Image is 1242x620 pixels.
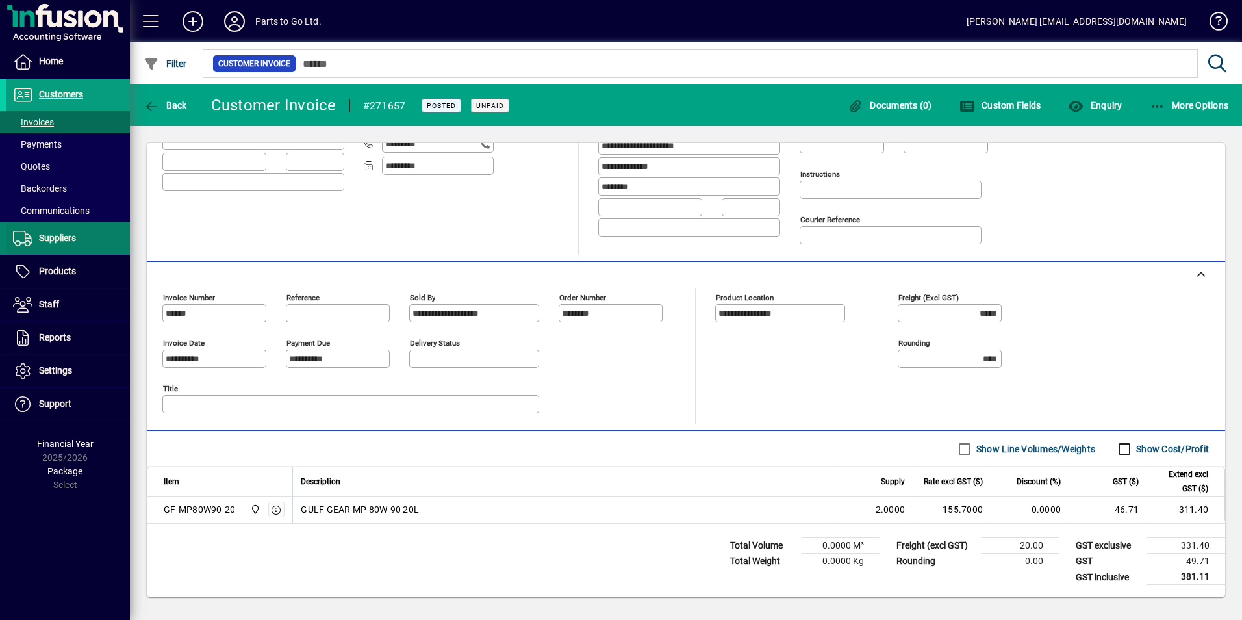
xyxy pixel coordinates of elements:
mat-label: Rounding [898,339,930,348]
mat-label: Reference [286,293,320,302]
mat-label: Title [163,384,178,393]
td: 0.0000 [991,497,1069,523]
div: [PERSON_NAME] [EMAIL_ADDRESS][DOMAIN_NAME] [967,11,1187,32]
span: Backorders [13,183,67,194]
td: GST exclusive [1069,538,1147,554]
span: Support [39,398,71,409]
button: More Options [1147,94,1232,117]
a: Suppliers [6,222,130,255]
button: Custom Fields [956,94,1045,117]
span: Invoices [13,117,54,127]
mat-label: Payment due [286,339,330,348]
span: 2.0000 [876,503,906,516]
mat-label: Courier Reference [800,215,860,224]
button: Profile [214,10,255,33]
td: 0.0000 M³ [802,538,880,554]
a: Support [6,388,130,420]
span: Customers [39,89,83,99]
td: 20.00 [981,538,1059,554]
span: GULF GEAR MP 80W-90 20L [301,503,419,516]
a: Quotes [6,155,130,177]
span: Financial Year [37,439,94,449]
span: Supply [881,474,905,489]
label: Show Line Volumes/Weights [974,443,1095,456]
span: Package [47,466,82,476]
button: Back [140,94,190,117]
span: GST ($) [1113,474,1139,489]
span: Customer Invoice [218,57,290,70]
td: 311.40 [1147,497,1224,523]
a: Reports [6,322,130,354]
td: 0.00 [981,554,1059,569]
label: Show Cost/Profit [1134,443,1209,456]
mat-label: Order number [559,293,606,302]
div: 155.7000 [921,503,983,516]
span: Home [39,56,63,66]
td: GST [1069,554,1147,569]
a: Products [6,255,130,288]
span: Rate excl GST ($) [924,474,983,489]
mat-label: Invoice date [163,339,205,348]
a: Communications [6,200,130,222]
span: Filter [144,58,187,69]
span: Communications [13,205,90,216]
app-page-header-button: Back [130,94,201,117]
td: 0.0000 Kg [802,554,880,569]
span: Settings [39,365,72,376]
a: Settings [6,355,130,387]
span: Back [144,100,187,110]
span: Products [39,266,76,276]
mat-label: Invoice number [163,293,215,302]
mat-label: Freight (excl GST) [898,293,959,302]
td: 49.71 [1147,554,1225,569]
a: Backorders [6,177,130,200]
a: Staff [6,289,130,321]
span: Discount (%) [1017,474,1061,489]
td: Rounding [890,554,981,569]
mat-label: Instructions [800,170,840,179]
span: Item [164,474,179,489]
button: Filter [140,52,190,75]
span: Extend excl GST ($) [1155,467,1208,496]
span: More Options [1150,100,1229,110]
div: GF-MP80W90-20 [164,503,235,516]
td: Freight (excl GST) [890,538,981,554]
span: Quotes [13,161,50,172]
button: Add [172,10,214,33]
span: Description [301,474,340,489]
span: DAE - Bulk Store [247,502,262,517]
span: Suppliers [39,233,76,243]
span: Posted [427,101,456,110]
div: Parts to Go Ltd. [255,11,322,32]
mat-label: Delivery status [410,339,460,348]
span: Custom Fields [959,100,1041,110]
td: Total Weight [724,554,802,569]
td: Total Volume [724,538,802,554]
button: Enquiry [1065,94,1125,117]
mat-label: Sold by [410,293,435,302]
div: Customer Invoice [211,95,336,116]
a: Home [6,45,130,78]
div: #271657 [363,96,406,116]
a: Knowledge Base [1200,3,1226,45]
button: Documents (0) [844,94,935,117]
span: Payments [13,139,62,149]
a: Invoices [6,111,130,133]
td: 331.40 [1147,538,1225,554]
span: Staff [39,299,59,309]
span: Enquiry [1068,100,1122,110]
span: Reports [39,332,71,342]
td: 381.11 [1147,569,1225,586]
span: Documents (0) [848,100,932,110]
td: GST inclusive [1069,569,1147,586]
a: Payments [6,133,130,155]
span: Unpaid [476,101,504,110]
td: 46.71 [1069,497,1147,523]
mat-label: Product location [716,293,774,302]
